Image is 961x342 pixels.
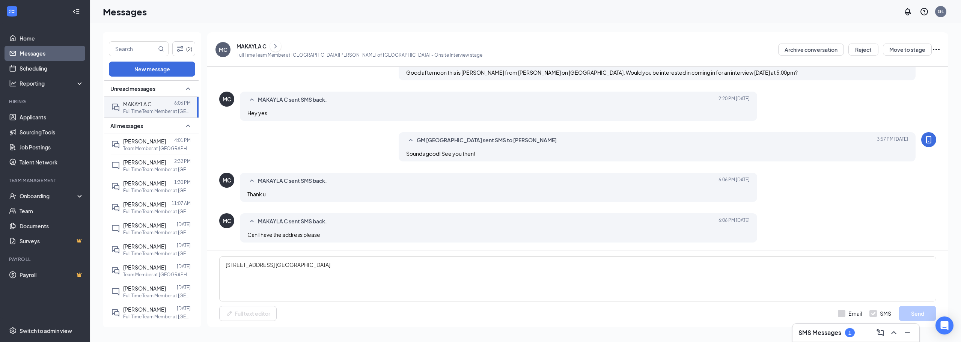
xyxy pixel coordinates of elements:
span: GM [GEOGRAPHIC_DATA] sent SMS to [PERSON_NAME] [417,136,557,145]
svg: MagnifyingGlass [158,46,164,52]
span: Thank u [247,191,266,197]
span: [DATE] 6:06 PM [718,176,750,185]
svg: ChatInactive [111,287,120,296]
svg: Pen [226,310,233,317]
a: Job Postings [20,140,84,155]
span: All messages [110,122,143,130]
svg: SmallChevronUp [184,121,193,130]
p: Full Time Team Member at [GEOGRAPHIC_DATA][PERSON_NAME] of [GEOGRAPHIC_DATA] [123,229,191,236]
h3: SMS Messages [798,328,841,337]
span: [DATE] 3:57 PM [877,136,908,145]
textarea: [STREET_ADDRESS] [GEOGRAPHIC_DATA] [219,256,936,301]
p: Full Time Team Member at [GEOGRAPHIC_DATA][PERSON_NAME] of [GEOGRAPHIC_DATA] [123,166,191,173]
svg: ChevronRight [272,42,279,51]
button: Move to stage [883,44,932,56]
svg: DoubleChat [111,308,120,317]
input: Search [109,42,157,56]
div: Switch to admin view [20,327,72,334]
svg: Settings [9,327,17,334]
button: Archive conversation [778,44,844,56]
button: ChevronUp [888,327,900,339]
span: MAKAYLA C sent SMS back. [258,217,327,226]
p: 6:06 PM [174,100,191,106]
p: Team Member at [GEOGRAPHIC_DATA][PERSON_NAME] of [GEOGRAPHIC_DATA] [123,271,191,278]
div: Open Intercom Messenger [935,316,953,334]
p: Full Time Team Member at [GEOGRAPHIC_DATA][PERSON_NAME] of [GEOGRAPHIC_DATA] [123,187,191,194]
svg: SmallChevronUp [247,95,256,104]
div: MC [223,176,231,184]
svg: SmallChevronUp [247,217,256,226]
button: ComposeMessage [874,327,886,339]
span: [PERSON_NAME] [123,243,166,250]
p: 1:30 PM [174,179,191,185]
span: Unread messages [110,85,155,92]
div: Hiring [9,98,82,105]
span: [PERSON_NAME] [123,264,166,271]
svg: SmallChevronUp [406,136,415,145]
button: Minimize [901,327,913,339]
svg: DoubleChat [111,245,120,254]
p: 4:01 PM [174,137,191,143]
a: Applicants [20,110,84,125]
p: [DATE] [177,305,191,312]
svg: DoubleChat [111,266,120,275]
p: [DATE] [177,221,191,227]
button: Reject [848,44,878,56]
a: Messages [20,46,84,61]
div: MC [223,217,231,224]
p: [DATE] [177,326,191,333]
button: ChevronRight [270,41,281,52]
p: Full Time Team Member at [GEOGRAPHIC_DATA][PERSON_NAME] of [GEOGRAPHIC_DATA] [123,292,191,299]
div: MC [219,46,227,53]
a: Team [20,203,84,218]
div: GL [938,8,944,15]
p: [DATE] [177,242,191,249]
span: [PERSON_NAME] [123,159,166,166]
div: Team Management [9,177,82,184]
a: Home [20,31,84,46]
button: Send [899,306,936,321]
span: [DATE] 2:20 PM [718,95,750,104]
span: Can I have the address please [247,231,320,238]
span: MAKAYLA C [123,101,152,107]
svg: Analysis [9,80,17,87]
div: MC [223,95,231,103]
span: MAKAYLA C sent SMS back. [258,95,327,104]
h1: Messages [103,5,147,18]
span: [PERSON_NAME] [123,285,166,292]
span: Good afternoon this is [PERSON_NAME] from [PERSON_NAME] on [GEOGRAPHIC_DATA]. Would you be intere... [406,69,798,76]
span: [PERSON_NAME] [123,306,166,313]
svg: Ellipses [932,45,941,54]
span: [PERSON_NAME] [123,222,166,229]
a: Scheduling [20,61,84,76]
button: Filter (2) [172,41,195,56]
svg: SmallChevronUp [184,84,193,93]
p: Full Time Team Member at [GEOGRAPHIC_DATA][PERSON_NAME] of [GEOGRAPHIC_DATA] [123,250,191,257]
button: New message [109,62,195,77]
span: [PERSON_NAME] [123,201,166,208]
p: Full Time Team Member at [GEOGRAPHIC_DATA][PERSON_NAME] of [GEOGRAPHIC_DATA] [123,108,191,115]
svg: DoubleChat [111,182,120,191]
svg: Collapse [72,8,80,15]
button: Full text editorPen [219,306,277,321]
a: Sourcing Tools [20,125,84,140]
svg: Minimize [903,328,912,337]
svg: QuestionInfo [920,7,929,16]
span: [PERSON_NAME] [123,138,166,145]
svg: ChatInactive [111,224,120,233]
span: Hey yes [247,110,267,116]
div: Payroll [9,256,82,262]
div: Onboarding [20,192,77,200]
div: Reporting [20,80,84,87]
svg: DoubleChat [111,140,120,149]
span: [DATE] 6:06 PM [718,217,750,226]
svg: Filter [176,44,185,53]
p: Team Member at [GEOGRAPHIC_DATA][PERSON_NAME] of [GEOGRAPHIC_DATA] [123,145,191,152]
svg: ChevronUp [889,328,898,337]
a: Documents [20,218,84,234]
span: [PERSON_NAME] [123,180,166,187]
a: SurveysCrown [20,234,84,249]
p: [DATE] [177,284,191,291]
svg: ChatInactive [111,161,120,170]
svg: Notifications [903,7,912,16]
